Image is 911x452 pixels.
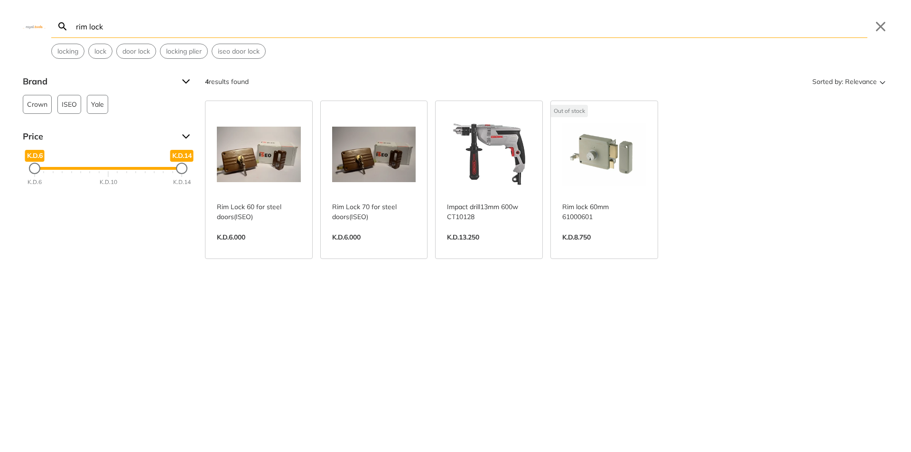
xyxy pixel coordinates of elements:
[100,178,117,186] div: K.D.10
[28,178,42,186] div: K.D.6
[218,46,260,56] span: iseo door lock
[845,74,877,89] span: Relevance
[89,44,112,58] button: Select suggestion: lock
[29,163,40,174] div: Minimum Price
[160,44,208,59] div: Suggestion: locking plier
[57,21,68,32] svg: Search
[166,46,202,56] span: locking plier
[117,44,156,58] button: Select suggestion: door lock
[62,95,77,113] span: ISEO
[160,44,207,58] button: Select suggestion: locking plier
[877,76,888,87] svg: Sort
[212,44,266,59] div: Suggestion: iseo door lock
[74,15,867,37] input: Search…
[23,74,175,89] span: Brand
[88,44,112,59] div: Suggestion: lock
[116,44,156,59] div: Suggestion: door lock
[551,105,588,117] div: Out of stock
[810,74,888,89] button: Sorted by:Relevance Sort
[23,95,52,114] button: Crown
[91,95,104,113] span: Yale
[52,44,84,58] button: Select suggestion: locking
[212,44,265,58] button: Select suggestion: iseo door lock
[57,95,81,114] button: ISEO
[173,178,191,186] div: K.D.14
[94,46,106,56] span: lock
[57,46,78,56] span: locking
[873,19,888,34] button: Close
[122,46,150,56] span: door lock
[23,129,175,144] span: Price
[23,24,46,28] img: Close
[205,74,249,89] div: results found
[176,163,187,174] div: Maximum Price
[51,44,84,59] div: Suggestion: locking
[205,77,209,86] strong: 4
[27,95,47,113] span: Crown
[87,95,108,114] button: Yale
